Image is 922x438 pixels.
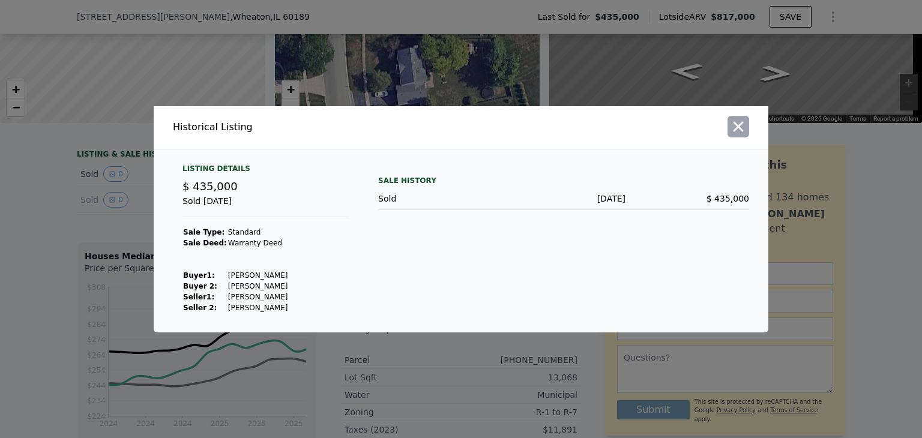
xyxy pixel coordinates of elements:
div: Sale History [378,173,749,188]
td: [PERSON_NAME] [227,302,289,313]
td: Standard [227,227,289,238]
td: [PERSON_NAME] [227,281,289,292]
span: $ 435,000 [707,194,749,203]
strong: Sale Deed: [183,239,227,247]
div: Historical Listing [173,120,456,134]
strong: Seller 1 : [183,293,214,301]
div: Sold [DATE] [182,195,349,217]
strong: Buyer 1 : [183,271,215,280]
td: [PERSON_NAME] [227,270,289,281]
strong: Seller 2: [183,304,217,312]
div: Sold [378,193,502,205]
strong: Buyer 2: [183,282,217,290]
td: Warranty Deed [227,238,289,248]
div: Listing Details [182,164,349,178]
div: [DATE] [502,193,625,205]
td: [PERSON_NAME] [227,292,289,302]
strong: Sale Type: [183,228,224,236]
span: $ 435,000 [182,180,238,193]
